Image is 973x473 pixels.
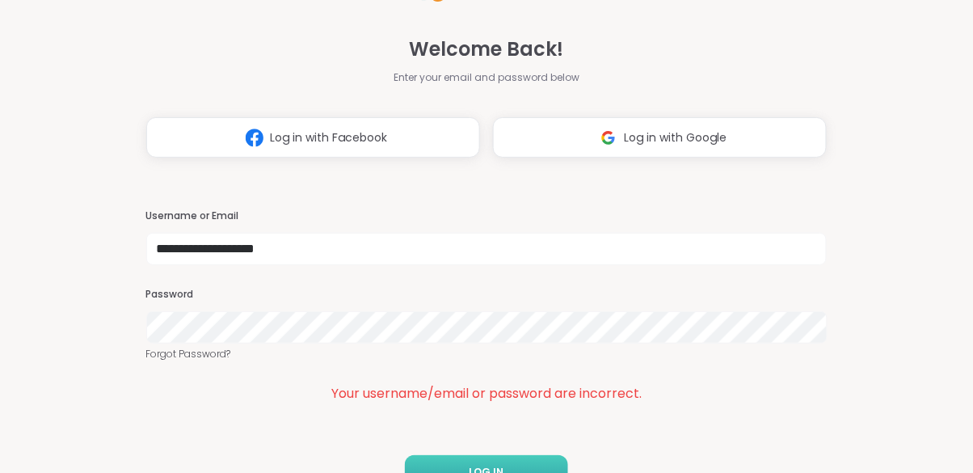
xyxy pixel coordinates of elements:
[146,117,480,158] button: Log in with Facebook
[394,70,579,85] span: Enter your email and password below
[146,347,828,361] a: Forgot Password?
[624,129,727,146] span: Log in with Google
[409,35,563,64] span: Welcome Back!
[146,384,828,403] div: Your username/email or password are incorrect.
[593,123,624,153] img: ShareWell Logomark
[146,288,828,302] h3: Password
[239,123,270,153] img: ShareWell Logomark
[493,117,827,158] button: Log in with Google
[270,129,387,146] span: Log in with Facebook
[146,209,828,223] h3: Username or Email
